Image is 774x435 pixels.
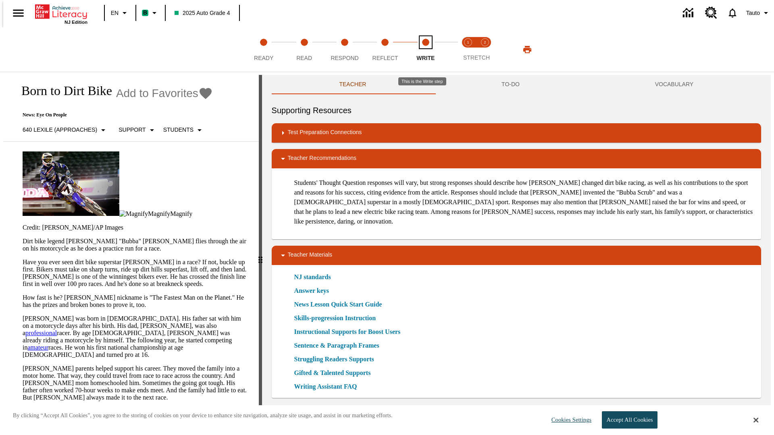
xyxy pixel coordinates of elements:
[139,6,162,20] button: Boost Class color is mint green. Change class color
[163,126,193,134] p: Students
[175,9,230,17] span: 2025 Auto Grade 4
[23,224,249,231] p: Credit: [PERSON_NAME]/AP Images
[294,272,336,282] a: NJ standards
[254,55,273,61] span: Ready
[262,75,771,435] div: activity
[294,382,362,391] a: Writing Assistant FAQ
[259,75,262,435] div: Press Enter or Spacebar and then press right and left arrow keys to move the slider
[372,55,398,61] span: Reflect
[13,412,393,420] p: By clicking “Accept All Cookies”, you agree to the storing of cookies on your device to enhance s...
[27,344,48,351] a: amateur
[294,327,401,337] a: Instructional Supports for Boost Users, Will open in new browser window or tab
[272,75,761,94] div: Instructional Panel Tabs
[111,9,119,17] span: EN
[746,9,760,17] span: Tauto
[467,40,469,44] text: 1
[19,123,111,137] button: Select Lexile, 640 Lexile (Approaches)
[119,126,146,134] p: Support
[294,178,755,226] p: Students' Thought Question responses will vary, but strong responses should describe how [PERSON_...
[115,123,160,137] button: Scaffolds, Support
[294,286,329,296] a: Answer keys, Will open in new browser window or tab
[722,2,743,23] a: Notifications
[602,411,657,429] button: Accept All Cookies
[160,123,208,137] button: Select Student
[116,86,213,100] button: Add to Favorites - Born to Dirt Bike
[473,27,497,72] button: Stretch Respond step 2 of 2
[587,75,761,94] button: VOCABULARY
[116,87,198,100] span: Add to Favorites
[281,27,327,72] button: Read step 2 of 5
[463,54,490,61] span: STRETCH
[362,27,408,72] button: Reflect step 4 of 5
[23,238,249,252] p: Dirt bike legend [PERSON_NAME] "Bubba" [PERSON_NAME] flies through the air on his motorcycle as h...
[398,77,446,85] div: This is the Write step
[107,6,133,20] button: Language: EN, Select a language
[294,368,376,378] a: Gifted & Talented Supports
[484,40,486,44] text: 2
[294,300,382,309] a: News Lesson Quick Start Guide, Will open in new browser window or tab
[64,20,87,25] span: NJ Edition
[402,27,449,72] button: Write step 5 of 5
[321,27,368,72] button: Respond step 3 of 5
[272,246,761,265] div: Teacher Materials
[288,128,362,138] p: Test Preparation Connections
[23,151,119,216] img: Motocross racer James Stewart flies through the air on his dirt bike.
[272,75,434,94] button: Teacher
[170,210,192,217] span: Magnify
[13,112,213,118] p: News: Eye On People
[294,313,376,323] a: Skills-progression Instruction, Will open in new browser window or tab
[544,412,595,428] button: Cookies Settings
[3,75,259,431] div: reading
[272,104,761,117] h6: Supporting Resources
[23,365,249,401] p: [PERSON_NAME] parents helped support his career. They moved the family into a motor home. That wa...
[13,83,112,98] h1: Born to Dirt Bike
[6,1,30,25] button: Open side menu
[240,27,287,72] button: Ready step 1 of 5
[23,315,249,358] p: [PERSON_NAME] was born in [DEMOGRAPHIC_DATA]. His father sat with him on a motorcycle days after ...
[23,126,97,134] p: 640 Lexile (Approaches)
[288,251,333,260] p: Teacher Materials
[23,259,249,288] p: Have you ever seen dirt bike superstar [PERSON_NAME] in a race? If not, buckle up first. Bikers m...
[35,3,87,25] div: Home
[23,294,249,309] p: How fast is he? [PERSON_NAME] nickname is "The Fastest Man on the Planet." He has the prizes and ...
[434,75,587,94] button: TO-DO
[700,2,722,24] a: Resource Center, Will open in new tab
[272,149,761,168] div: Teacher Recommendations
[678,2,700,24] a: Data Center
[416,55,435,61] span: Write
[288,154,356,164] p: Teacher Recommendations
[743,6,774,20] button: Profile/Settings
[148,210,170,217] span: Magnify
[331,55,358,61] span: Respond
[143,8,147,18] span: B
[456,27,480,72] button: Stretch Read step 1 of 2
[296,55,312,61] span: Read
[294,354,379,364] a: Struggling Readers Supports
[294,341,379,350] a: Sentence & Paragraph Frames, Will open in new browser window or tab
[119,210,148,217] img: Magnify
[514,42,540,57] button: Print
[25,329,57,336] a: professional
[272,123,761,143] div: Test Preparation Connections
[753,416,758,424] button: Close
